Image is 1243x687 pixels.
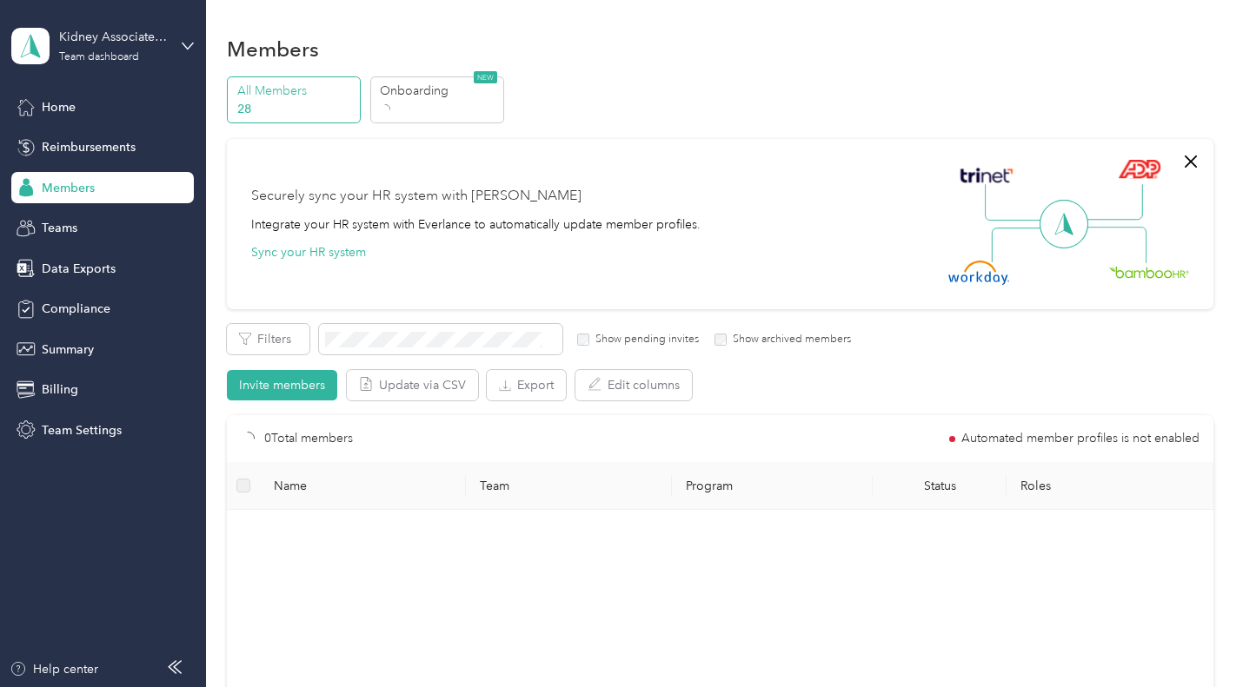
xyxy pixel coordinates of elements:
[227,370,337,400] button: Invite members
[1082,184,1143,221] img: Line Right Up
[42,98,76,116] span: Home
[42,179,95,197] span: Members
[474,71,497,83] span: NEW
[59,28,168,46] div: Kidney Associates, PLLC
[727,332,851,347] label: Show archived members
[575,370,692,400] button: Edit columns
[227,40,319,58] h1: Members
[589,332,699,347] label: Show pending invites
[251,186,582,207] div: Securely sync your HR system with [PERSON_NAME]
[873,462,1007,510] th: Status
[466,462,672,510] th: Team
[10,660,98,678] button: Help center
[42,138,136,156] span: Reimbursements
[1007,462,1213,510] th: Roles
[237,82,356,100] p: All Members
[1086,227,1147,264] img: Line Right Down
[961,433,1200,445] span: Automated member profiles is not enabled
[42,300,110,318] span: Compliance
[42,340,94,359] span: Summary
[42,380,78,399] span: Billing
[1118,159,1160,179] img: ADP
[251,215,701,234] div: Integrate your HR system with Everlance to automatically update member profiles.
[1109,266,1189,278] img: BambooHR
[956,163,1017,188] img: Trinet
[274,479,452,493] span: Name
[347,370,478,400] button: Update via CSV
[260,462,466,510] th: Name
[251,243,366,261] button: Sync your HR system
[985,184,1046,221] img: Line Left Up
[227,324,309,354] button: Filters
[1146,590,1243,687] iframe: Everlance-gr Chat Button Frame
[42,260,116,278] span: Data Exports
[991,227,1052,262] img: Line Left Down
[380,82,498,100] p: Onboarding
[264,429,353,448] p: 0 Total members
[42,421,122,439] span: Team Settings
[237,100,356,118] p: 28
[672,462,873,510] th: Program
[59,52,139,63] div: Team dashboard
[948,261,1009,285] img: Workday
[42,219,77,237] span: Teams
[487,370,566,400] button: Export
